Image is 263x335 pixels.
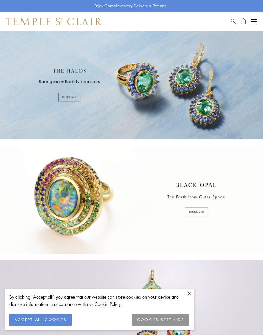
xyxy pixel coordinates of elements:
[251,18,257,25] button: Open navigation
[9,293,189,308] div: By clicking “Accept all”, you agree that our website can store cookies on your device and disclos...
[9,314,72,326] button: ACCEPT ALL COOKIES
[231,18,236,25] a: Search
[6,18,102,25] img: Temple St. Clair
[94,3,166,9] p: Enjoy Complimentary Delivery & Returns
[132,314,189,326] button: COOKIES SETTINGS
[241,18,246,25] a: Open Shopping Bag
[231,305,257,329] iframe: Gorgias live chat messenger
